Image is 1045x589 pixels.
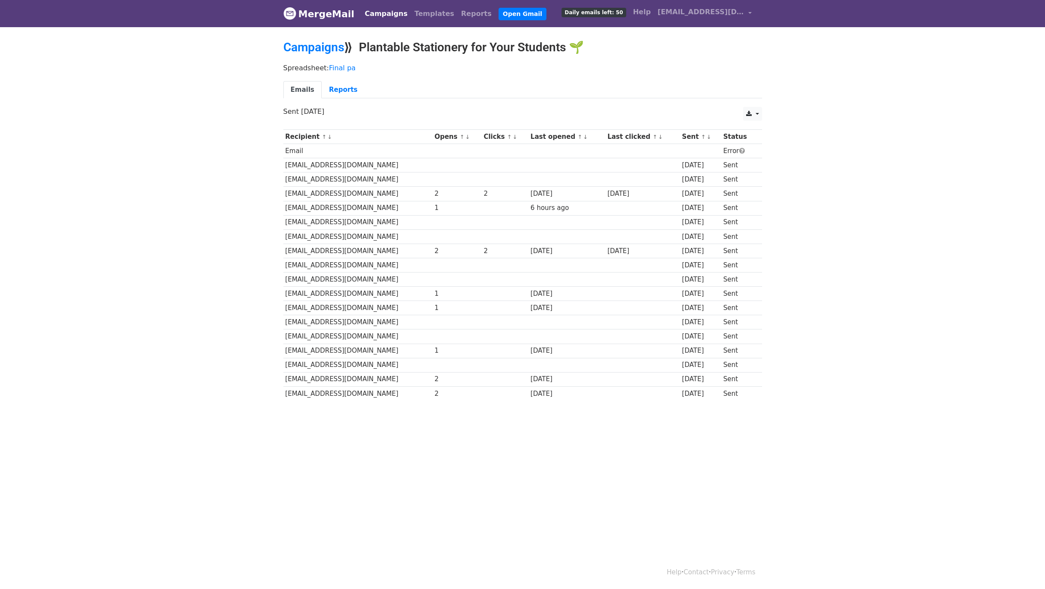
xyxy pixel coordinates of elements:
[283,244,433,258] td: [EMAIL_ADDRESS][DOMAIN_NAME]
[682,160,719,170] div: [DATE]
[283,7,296,20] img: MergeMail logo
[682,246,719,256] div: [DATE]
[562,8,626,17] span: Daily emails left: 50
[530,289,603,299] div: [DATE]
[283,229,433,244] td: [EMAIL_ADDRESS][DOMAIN_NAME]
[658,7,744,17] span: [EMAIL_ADDRESS][DOMAIN_NAME]
[322,134,326,140] a: ↑
[528,130,605,144] th: Last opened
[630,3,654,21] a: Help
[283,344,433,358] td: [EMAIL_ADDRESS][DOMAIN_NAME]
[434,374,479,384] div: 2
[721,187,756,201] td: Sent
[706,134,711,140] a: ↓
[721,172,756,187] td: Sent
[682,303,719,313] div: [DATE]
[434,303,479,313] div: 1
[682,332,719,341] div: [DATE]
[283,63,762,72] p: Spreadsheet:
[530,189,603,199] div: [DATE]
[283,5,355,23] a: MergeMail
[682,217,719,227] div: [DATE]
[711,568,734,576] a: Privacy
[583,134,588,140] a: ↓
[283,187,433,201] td: [EMAIL_ADDRESS][DOMAIN_NAME]
[684,568,709,576] a: Contact
[283,258,433,272] td: [EMAIL_ADDRESS][DOMAIN_NAME]
[530,346,603,356] div: [DATE]
[721,372,756,386] td: Sent
[434,189,479,199] div: 2
[736,568,755,576] a: Terms
[682,203,719,213] div: [DATE]
[465,134,470,140] a: ↓
[530,203,603,213] div: 6 hours ago
[721,386,756,401] td: Sent
[558,3,629,21] a: Daily emails left: 50
[434,289,479,299] div: 1
[721,301,756,315] td: Sent
[658,134,663,140] a: ↓
[283,287,433,301] td: [EMAIL_ADDRESS][DOMAIN_NAME]
[460,134,464,140] a: ↑
[530,246,603,256] div: [DATE]
[721,258,756,272] td: Sent
[721,315,756,329] td: Sent
[283,215,433,229] td: [EMAIL_ADDRESS][DOMAIN_NAME]
[322,81,365,99] a: Reports
[434,203,479,213] div: 1
[434,246,479,256] div: 2
[682,175,719,185] div: [DATE]
[530,374,603,384] div: [DATE]
[283,329,433,344] td: [EMAIL_ADDRESS][DOMAIN_NAME]
[361,5,411,22] a: Campaigns
[434,389,479,399] div: 2
[283,372,433,386] td: [EMAIL_ADDRESS][DOMAIN_NAME]
[434,346,479,356] div: 1
[458,5,495,22] a: Reports
[1002,548,1045,589] iframe: Chat Widget
[411,5,458,22] a: Templates
[721,273,756,287] td: Sent
[483,189,526,199] div: 2
[507,134,512,140] a: ↑
[721,215,756,229] td: Sent
[682,260,719,270] div: [DATE]
[499,8,546,20] a: Open Gmail
[721,229,756,244] td: Sent
[283,301,433,315] td: [EMAIL_ADDRESS][DOMAIN_NAME]
[283,358,433,372] td: [EMAIL_ADDRESS][DOMAIN_NAME]
[283,130,433,144] th: Recipient
[283,81,322,99] a: Emails
[680,130,722,144] th: Sent
[682,189,719,199] div: [DATE]
[682,360,719,370] div: [DATE]
[433,130,482,144] th: Opens
[283,40,762,55] h2: ⟫ Plantable Stationery for Your Students 🌱
[483,246,526,256] div: 2
[667,568,681,576] a: Help
[682,317,719,327] div: [DATE]
[530,389,603,399] div: [DATE]
[682,232,719,242] div: [DATE]
[721,130,756,144] th: Status
[653,134,657,140] a: ↑
[701,134,706,140] a: ↑
[283,273,433,287] td: [EMAIL_ADDRESS][DOMAIN_NAME]
[530,303,603,313] div: [DATE]
[283,201,433,215] td: [EMAIL_ADDRESS][DOMAIN_NAME]
[682,389,719,399] div: [DATE]
[721,329,756,344] td: Sent
[654,3,755,24] a: [EMAIL_ADDRESS][DOMAIN_NAME]
[682,346,719,356] div: [DATE]
[283,172,433,187] td: [EMAIL_ADDRESS][DOMAIN_NAME]
[721,144,756,158] td: Error
[513,134,518,140] a: ↓
[482,130,529,144] th: Clicks
[283,40,344,54] a: Campaigns
[283,144,433,158] td: Email
[607,189,678,199] div: [DATE]
[283,107,762,116] p: Sent [DATE]
[682,374,719,384] div: [DATE]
